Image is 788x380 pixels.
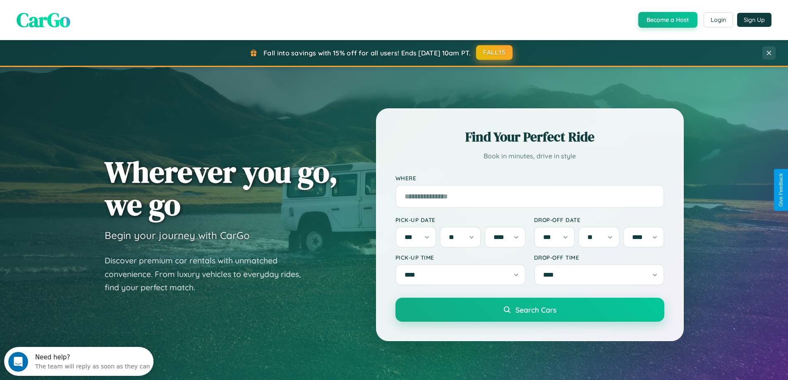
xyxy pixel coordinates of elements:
[778,173,784,207] div: Give Feedback
[4,347,153,376] iframe: Intercom live chat discovery launcher
[31,14,146,22] div: The team will reply as soon as they can
[476,45,513,60] button: FALL15
[737,13,771,27] button: Sign Up
[515,305,556,314] span: Search Cars
[31,7,146,14] div: Need help?
[395,254,526,261] label: Pick-up Time
[395,128,664,146] h2: Find Your Perfect Ride
[8,352,28,372] iframe: Intercom live chat
[395,174,664,182] label: Where
[3,3,154,26] div: Open Intercom Messenger
[638,12,697,28] button: Become a Host
[534,216,664,223] label: Drop-off Date
[534,254,664,261] label: Drop-off Time
[105,254,311,294] p: Discover premium car rentals with unmatched convenience. From luxury vehicles to everyday rides, ...
[395,298,664,322] button: Search Cars
[105,229,250,241] h3: Begin your journey with CarGo
[105,155,338,221] h1: Wherever you go, we go
[395,216,526,223] label: Pick-up Date
[263,49,471,57] span: Fall into savings with 15% off for all users! Ends [DATE] 10am PT.
[704,12,733,27] button: Login
[395,150,664,162] p: Book in minutes, drive in style
[17,6,70,33] span: CarGo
